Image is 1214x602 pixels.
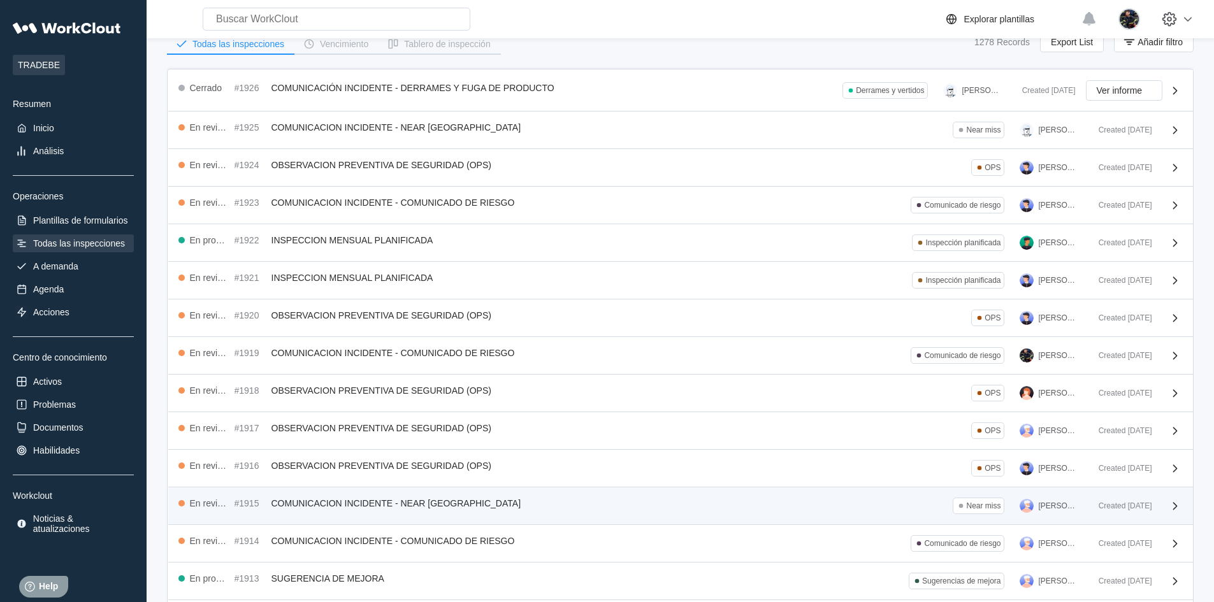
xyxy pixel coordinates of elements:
a: Acciones [13,303,134,321]
div: Created [DATE] [1088,389,1152,398]
div: Activos [33,376,62,387]
div: Centro de conocimiento [13,352,134,362]
img: 2a7a337f-28ec-44a9-9913-8eaa51124fce.jpg [1118,8,1140,30]
div: Created [DATE] [1088,201,1152,210]
div: OPS [985,163,1001,172]
div: Created [DATE] [1088,313,1152,322]
div: #1919 [235,348,266,358]
img: user.png [1020,236,1034,250]
span: OBSERVACION PREVENTIVA DE SEGURIDAD (OPS) [271,423,491,433]
span: SUGERENCIA DE MEJORA [271,573,384,584]
span: INSPECCION MENSUAL PLANIFICADA [271,273,433,283]
div: Created [DATE] [1088,238,1152,247]
a: En revisión#1918OBSERVACION PREVENTIVA DE SEGURIDAD (OPS)OPS[PERSON_NAME]Created [DATE] [168,375,1193,412]
div: En revisión [190,310,229,320]
a: En revisión#1921INSPECCION MENSUAL PLANIFICADAInspección planificada[PERSON_NAME]Created [DATE] [168,262,1193,299]
div: En progreso [190,573,229,584]
div: Created [DATE] [1088,125,1152,134]
div: Comunicado de riesgo [924,539,1001,548]
div: Created [DATE] [1088,464,1152,473]
div: #1913 [235,573,266,584]
a: En revisión#1919COMUNICACION INCIDENTE - COMUNICADO DE RIESGOComunicado de riesgo[PERSON_NAME]Cre... [168,337,1193,375]
div: En revisión [190,498,229,508]
div: Inspección planificada [925,238,1001,247]
button: Vencimiento [294,34,379,54]
div: #1917 [235,423,266,433]
div: Created [DATE] [1088,501,1152,510]
img: user-5.png [1020,273,1034,287]
a: En revisión#1916OBSERVACION PREVENTIVA DE SEGURIDAD (OPS)OPS[PERSON_NAME]Created [DATE] [168,450,1193,487]
div: Agenda [33,284,64,294]
div: [PERSON_NAME] [1039,464,1078,473]
div: En revisión [190,423,229,433]
a: Inicio [13,119,134,137]
div: Comunicado de riesgo [924,351,1001,360]
div: #1920 [235,310,266,320]
div: Inicio [33,123,54,133]
img: user-2.png [1020,386,1034,400]
div: En revisión [190,122,229,133]
img: user-5.png [1020,311,1034,325]
div: Created [DATE] [1088,163,1152,172]
img: user-3.png [1020,424,1034,438]
button: Ver informe [1086,80,1162,101]
div: Cerrado [190,83,222,93]
a: En revisión#1915COMUNICACION INCIDENTE - NEAR [GEOGRAPHIC_DATA]Near miss[PERSON_NAME]Created [DATE] [168,487,1193,525]
div: #1916 [235,461,266,471]
span: OBSERVACION PREVENTIVA DE SEGURIDAD (OPS) [271,461,491,471]
a: En revisión#1920OBSERVACION PREVENTIVA DE SEGURIDAD (OPS)OPS[PERSON_NAME]Created [DATE] [168,299,1193,337]
div: [PERSON_NAME] [1039,238,1078,247]
span: OBSERVACION PREVENTIVA DE SEGURIDAD (OPS) [271,160,491,170]
div: 1278 Records [974,37,1030,47]
a: En progreso#1922INSPECCION MENSUAL PLANIFICADAInspección planificada[PERSON_NAME]Created [DATE] [168,224,1193,262]
div: #1922 [235,235,266,245]
img: user-3.png [1020,499,1034,513]
div: [PERSON_NAME] [1039,501,1078,510]
div: Habilidades [33,445,80,455]
img: user-5.png [1020,461,1034,475]
a: Análisis [13,142,134,160]
button: Tablero de inspección [379,34,500,54]
img: user-3.png [1020,536,1034,550]
a: Cerrado#1926COMUNICACIÓN INCIDENTE - DERRAMES Y FUGA DE PRODUCTODerrames y vertidos[PERSON_NAME]C... [168,70,1193,111]
div: Derrames y vertidos [856,86,924,95]
div: #1915 [235,498,266,508]
div: Sugerencias de mejora [922,577,1001,585]
a: Explorar plantillas [944,11,1076,27]
img: 2a7a337f-28ec-44a9-9913-8eaa51124fce.jpg [1020,348,1034,362]
a: En revisión#1917OBSERVACION PREVENTIVA DE SEGURIDAD (OPS)OPS[PERSON_NAME]Created [DATE] [168,412,1193,450]
a: En revisión#1923COMUNICACION INCIDENTE - COMUNICADO DE RIESGOComunicado de riesgo[PERSON_NAME]Cre... [168,187,1193,224]
div: #1921 [235,273,266,283]
div: Created [DATE] [1088,351,1152,360]
input: Buscar WorkClout [203,8,470,31]
div: Created [DATE] [1088,577,1152,585]
div: OPS [985,426,1001,435]
button: Añadir filtro [1114,32,1194,52]
div: Documentos [33,422,83,433]
div: En revisión [190,461,229,471]
div: Noticias & atualizaciones [33,513,131,534]
div: Todas las inspecciones [192,39,284,48]
div: [PERSON_NAME] [1039,389,1078,398]
a: En revisión#1924OBSERVACION PREVENTIVA DE SEGURIDAD (OPS)OPS[PERSON_NAME]Created [DATE] [168,149,1193,187]
div: #1924 [235,160,266,170]
div: Análisis [33,146,64,156]
div: En revisión [190,348,229,358]
a: En revisión#1925COMUNICACION INCIDENTE - NEAR [GEOGRAPHIC_DATA]Near miss[PERSON_NAME]Created [DATE] [168,111,1193,149]
div: Vencimiento [320,39,368,48]
div: Tablero de inspección [404,39,490,48]
span: COMUNICACIÓN INCIDENTE - DERRAMES Y FUGA DE PRODUCTO [271,83,554,93]
div: Plantillas de formularios [33,215,128,226]
div: Created [DATE] [1088,426,1152,435]
div: En revisión [190,273,229,283]
span: OBSERVACION PREVENTIVA DE SEGURIDAD (OPS) [271,385,491,396]
a: Todas las inspecciones [13,234,134,252]
div: [PERSON_NAME] [1039,313,1078,322]
a: Activos [13,373,134,391]
img: user-5.png [1020,161,1034,175]
a: Habilidades [13,441,134,459]
div: #1923 [235,197,266,208]
div: Problemas [33,399,76,410]
a: En progreso#1913SUGERENCIA DE MEJORASugerencias de mejora[PERSON_NAME]Created [DATE] [168,563,1193,600]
